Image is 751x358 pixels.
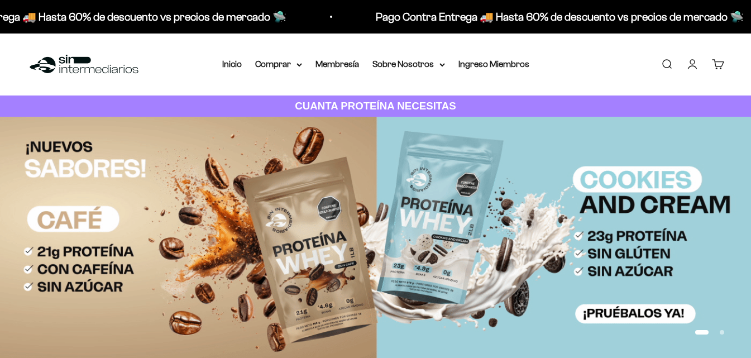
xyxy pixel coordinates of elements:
[315,59,359,69] a: Membresía
[255,57,302,71] summary: Comprar
[295,100,456,112] strong: CUANTA PROTEÍNA NECESITAS
[374,8,742,26] p: Pago Contra Entrega 🚚 Hasta 60% de descuento vs precios de mercado 🛸
[458,59,529,69] a: Ingreso Miembros
[222,59,242,69] a: Inicio
[372,57,445,71] summary: Sobre Nosotros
